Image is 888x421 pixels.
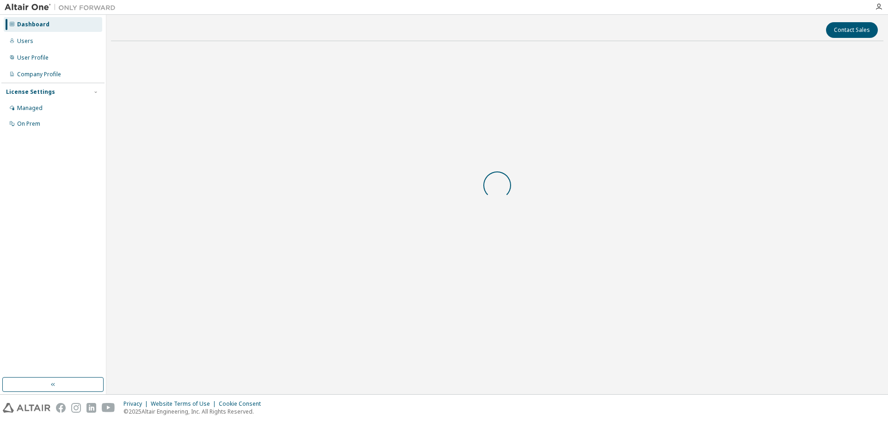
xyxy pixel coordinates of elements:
div: Company Profile [17,71,61,78]
img: altair_logo.svg [3,403,50,413]
img: linkedin.svg [86,403,96,413]
img: instagram.svg [71,403,81,413]
div: On Prem [17,120,40,128]
div: Website Terms of Use [151,400,219,408]
img: facebook.svg [56,403,66,413]
img: youtube.svg [102,403,115,413]
div: Managed [17,104,43,112]
div: Users [17,37,33,45]
div: License Settings [6,88,55,96]
button: Contact Sales [826,22,878,38]
p: © 2025 Altair Engineering, Inc. All Rights Reserved. [123,408,266,415]
div: Cookie Consent [219,400,266,408]
div: User Profile [17,54,49,61]
div: Dashboard [17,21,49,28]
img: Altair One [5,3,120,12]
div: Privacy [123,400,151,408]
